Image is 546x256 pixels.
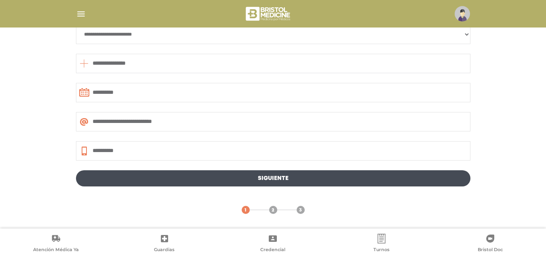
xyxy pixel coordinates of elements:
[2,234,110,254] a: Atención Médica Ya
[269,206,277,214] a: 2
[297,206,305,214] a: 3
[219,234,327,254] a: Credencial
[260,247,285,254] span: Credencial
[76,9,86,19] img: Cober_menu-lines-white.svg
[76,170,470,186] a: Siguiente
[245,4,293,23] img: bristol-medicine-blanco.png
[327,234,436,254] a: Turnos
[33,247,79,254] span: Atención Médica Ya
[272,207,274,214] span: 2
[242,206,250,214] a: 1
[245,207,247,214] span: 1
[436,234,544,254] a: Bristol Doc
[299,207,302,214] span: 3
[110,234,219,254] a: Guardias
[478,247,503,254] span: Bristol Doc
[455,6,470,21] img: profile-placeholder.svg
[373,247,390,254] span: Turnos
[154,247,175,254] span: Guardias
